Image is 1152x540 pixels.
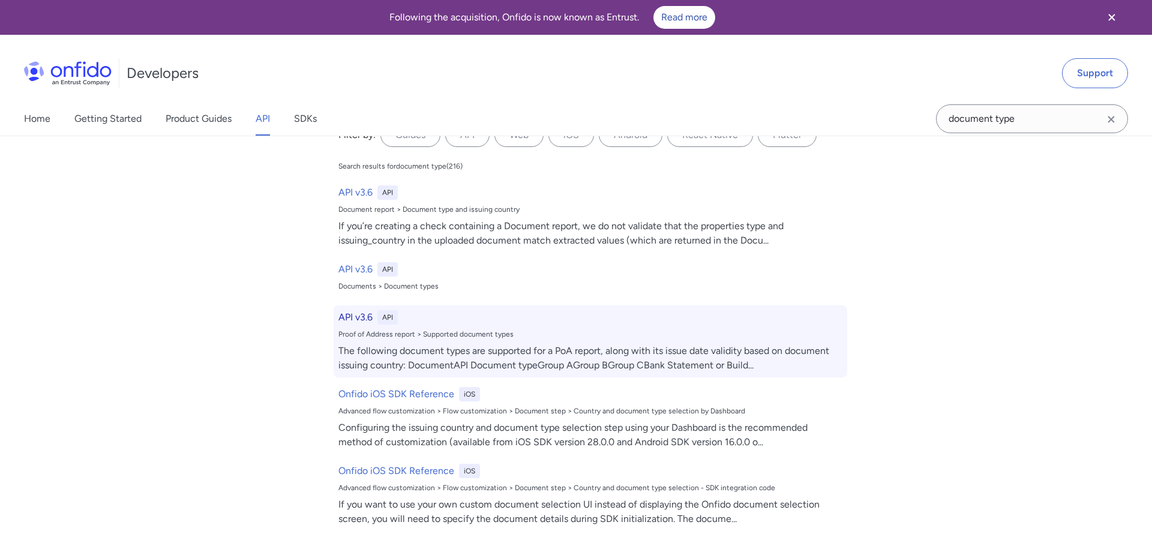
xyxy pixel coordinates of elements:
[338,310,373,325] h6: API v3.6
[1105,10,1119,25] svg: Close banner
[338,161,463,171] div: Search results for document type ( 216 )
[338,329,842,339] div: Proof of Address report > Supported document types
[338,219,842,248] div: If you’re creating a check containing a Document report, we do not validate that the properties t...
[127,64,199,83] h1: Developers
[653,6,715,29] a: Read more
[338,344,842,373] div: The following document types are supported for a PoA report, along with its issue date validity b...
[334,257,847,301] a: API v3.6APIDocuments > Document types
[338,483,842,493] div: Advanced flow customization > Flow customization > Document step > Country and document type sele...
[377,185,398,200] div: API
[338,387,454,401] h6: Onfido iOS SDK Reference
[334,382,847,454] a: Onfido iOS SDK ReferenceiOSAdvanced flow customization > Flow customization > Document step > Cou...
[377,262,398,277] div: API
[1062,58,1128,88] a: Support
[294,102,317,136] a: SDKs
[24,102,50,136] a: Home
[338,421,842,449] div: Configuring the issuing country and document type selection step using your Dashboard is the reco...
[338,185,373,200] h6: API v3.6
[1104,112,1118,127] svg: Clear search field button
[338,262,373,277] h6: API v3.6
[74,102,142,136] a: Getting Started
[338,205,842,214] div: Document report > Document type and issuing country
[334,305,847,377] a: API v3.6APIProof of Address report > Supported document typesThe following document types are sup...
[166,102,232,136] a: Product Guides
[334,459,847,531] a: Onfido iOS SDK ReferenceiOSAdvanced flow customization > Flow customization > Document step > Cou...
[459,387,480,401] div: iOS
[338,406,842,416] div: Advanced flow customization > Flow customization > Document step > Country and document type sele...
[459,464,480,478] div: iOS
[334,181,847,253] a: API v3.6APIDocument report > Document type and issuing countryIf you’re creating a check containi...
[256,102,270,136] a: API
[338,464,454,478] h6: Onfido iOS SDK Reference
[338,281,842,291] div: Documents > Document types
[936,104,1128,133] input: Onfido search input field
[1090,2,1134,32] button: Close banner
[377,310,398,325] div: API
[24,61,112,85] img: Onfido Logo
[14,6,1090,29] div: Following the acquisition, Onfido is now known as Entrust.
[338,497,842,526] div: If you want to use your own custom document selection UI instead of displaying the Onfido documen...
